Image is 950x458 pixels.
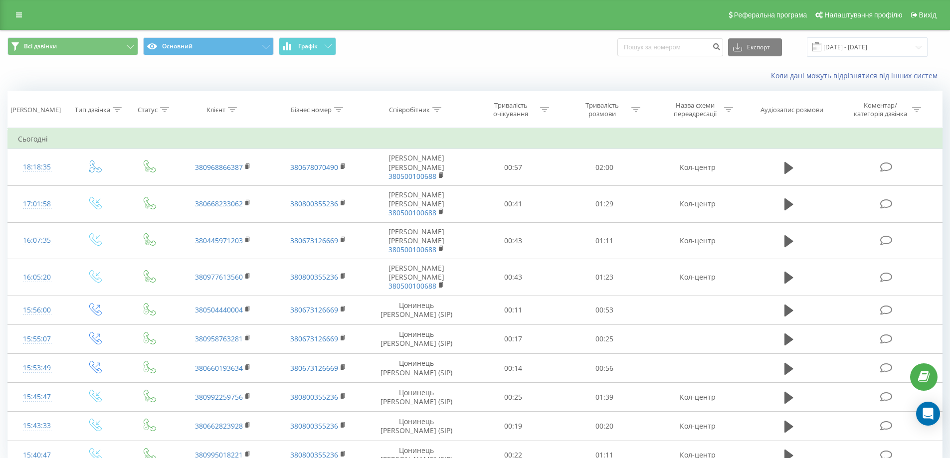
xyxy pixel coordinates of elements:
span: Реферальна програма [734,11,807,19]
div: Коментар/категорія дзвінка [851,101,910,118]
div: Аудіозапис розмови [760,106,823,114]
a: 380504440004 [195,305,243,314]
div: 17:01:58 [18,194,56,214]
a: 380800355236 [290,199,338,208]
td: Кол-центр [650,383,745,412]
div: 16:07:35 [18,231,56,250]
div: Тривалість розмови [575,101,629,118]
td: 00:43 [468,259,559,296]
td: 00:25 [468,383,559,412]
a: 380673126669 [290,236,338,245]
div: [PERSON_NAME] [10,106,61,114]
td: Цонинець [PERSON_NAME] (SIP) [366,412,468,441]
td: 02:00 [559,149,650,186]
td: [PERSON_NAME] [PERSON_NAME] [366,222,468,259]
td: [PERSON_NAME] [PERSON_NAME] [366,259,468,296]
td: [PERSON_NAME] [PERSON_NAME] [366,149,468,186]
a: 380445971203 [195,236,243,245]
a: 380800355236 [290,272,338,282]
td: 01:29 [559,185,650,222]
a: 380673126669 [290,363,338,373]
a: 380500100688 [388,208,436,217]
a: 380668233062 [195,199,243,208]
div: 18:18:35 [18,157,56,177]
td: [PERSON_NAME] [PERSON_NAME] [366,185,468,222]
button: Експорт [728,38,782,56]
a: 380992259756 [195,392,243,402]
div: Статус [138,106,158,114]
div: 15:56:00 [18,301,56,320]
td: 00:20 [559,412,650,441]
a: 380500100688 [388,245,436,254]
td: 01:39 [559,383,650,412]
td: Цонинець [PERSON_NAME] (SIP) [366,354,468,383]
td: Кол-центр [650,149,745,186]
td: 00:43 [468,222,559,259]
div: Бізнес номер [291,106,332,114]
a: 380673126669 [290,305,338,314]
a: 380500100688 [388,171,436,181]
td: Сьогодні [8,129,943,149]
td: 00:25 [559,324,650,353]
td: 00:19 [468,412,559,441]
td: Цонинець [PERSON_NAME] (SIP) [366,324,468,353]
div: Тип дзвінка [75,106,110,114]
td: 00:56 [559,354,650,383]
td: 01:23 [559,259,650,296]
a: 380958763281 [195,334,243,343]
a: 380968866387 [195,162,243,172]
td: Цонинець [PERSON_NAME] (SIP) [366,296,468,324]
div: 15:53:49 [18,358,56,378]
a: 380500100688 [388,281,436,291]
button: Графік [279,37,336,55]
span: Вихід [919,11,937,19]
a: 380800355236 [290,421,338,431]
a: 380800355236 [290,392,338,402]
td: 00:11 [468,296,559,324]
td: 00:41 [468,185,559,222]
button: Основний [143,37,274,55]
button: Всі дзвінки [7,37,138,55]
span: Всі дзвінки [24,42,57,50]
td: Кол-центр [650,259,745,296]
td: 00:14 [468,354,559,383]
a: 380678070490 [290,162,338,172]
span: Графік [298,43,318,50]
td: Кол-центр [650,185,745,222]
div: 15:55:07 [18,329,56,349]
input: Пошук за номером [617,38,723,56]
td: 01:11 [559,222,650,259]
td: Кол-центр [650,222,745,259]
span: Налаштування профілю [824,11,902,19]
div: Клієнт [206,106,225,114]
td: Кол-центр [650,412,745,441]
div: Назва схеми переадресації [668,101,722,118]
a: Коли дані можуть відрізнятися вiд інших систем [771,71,943,80]
a: 380662823928 [195,421,243,431]
a: 380673126669 [290,334,338,343]
div: 16:05:20 [18,268,56,287]
td: Цонинець [PERSON_NAME] (SIP) [366,383,468,412]
div: Open Intercom Messenger [916,402,940,426]
a: 380660193634 [195,363,243,373]
td: 00:57 [468,149,559,186]
div: Тривалість очікування [484,101,538,118]
td: 00:17 [468,324,559,353]
div: 15:45:47 [18,387,56,407]
div: 15:43:33 [18,416,56,436]
td: 00:53 [559,296,650,324]
a: 380977613560 [195,272,243,282]
div: Співробітник [389,106,430,114]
